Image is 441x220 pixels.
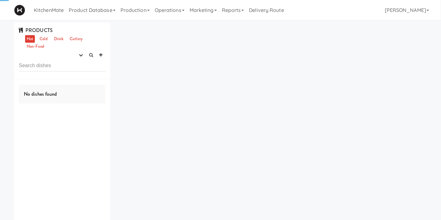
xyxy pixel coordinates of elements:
[25,43,46,51] a: Non-Food
[14,5,25,16] img: Micromart
[19,84,105,104] div: No dishes found
[38,35,49,43] a: Cold
[68,35,84,43] a: Cutlery
[52,35,65,43] a: Drink
[19,27,53,34] span: PRODUCTS
[19,60,105,72] input: Search dishes
[25,35,35,43] a: Hot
